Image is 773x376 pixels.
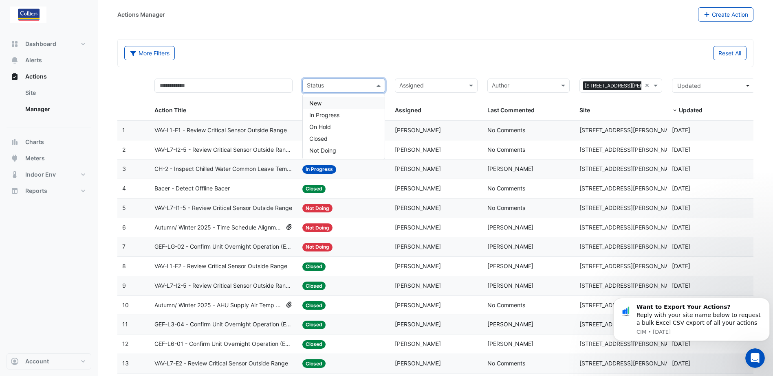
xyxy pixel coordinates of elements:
[745,348,765,368] iframe: Intercom live chat
[395,165,441,172] span: [PERSON_NAME]
[487,340,533,347] span: [PERSON_NAME]
[487,360,525,367] span: No Comments
[395,204,441,211] span: [PERSON_NAME]
[25,187,47,195] span: Reports
[124,46,175,60] button: More Filters
[395,224,441,231] span: [PERSON_NAME]
[579,243,679,250] span: [STREET_ADDRESS][PERSON_NAME]
[11,138,19,146] app-icon: Charts
[610,288,773,372] iframe: Intercom notifications message
[579,107,590,114] span: Site
[154,107,186,114] span: Action Title
[672,127,690,133] span: 2025-10-01T12:49:54.647
[11,171,19,179] app-icon: Indoor Env
[395,185,441,192] span: [PERSON_NAME]
[302,185,326,193] span: Closed
[25,72,47,81] span: Actions
[11,56,19,64] app-icon: Alerts
[309,111,339,118] span: In Progress
[309,147,336,154] span: Not Doing
[302,243,333,251] span: Not Doing
[122,127,125,133] span: 1
[154,164,293,174] span: CH-2 - Inspect Chilled Water Common Leave Temp Broken Sensor
[579,360,679,367] span: [STREET_ADDRESS][PERSON_NAME]
[122,146,126,153] span: 2
[25,171,56,179] span: Indoor Env
[154,145,293,155] span: VAV-L7-I2-5 - Review Critical Sensor Outside Range
[7,36,91,52] button: Dashboard
[154,359,288,368] span: VAV-L7-E2 - Review Critical Sensor Outside Range
[154,281,293,291] span: VAV-L7-I2-5 - Review Critical Sensor Outside Range
[487,321,533,328] span: [PERSON_NAME]
[154,301,282,310] span: Autumn/ Winter 2025 - AHU Supply Air Temp Reset [BEEP]
[122,282,126,289] span: 9
[154,339,293,349] span: GEF-L6-01 - Confirm Unit Overnight Operation (Energy Waste)
[309,135,328,142] span: Closed
[672,79,755,93] button: Updated
[487,107,535,114] span: Last Commented
[672,204,690,211] span: 2025-07-22T11:44:26.209
[302,165,336,174] span: In Progress
[487,127,525,133] span: No Comments
[302,359,326,368] span: Closed
[395,107,421,114] span: Assigned
[677,82,701,89] span: Updated
[25,138,44,146] span: Charts
[154,223,282,232] span: Autumn/ Winter 2025 - Time Schedule Alignment [BEEP]
[395,127,441,133] span: [PERSON_NAME]
[302,321,326,329] span: Closed
[579,165,679,172] span: [STREET_ADDRESS][PERSON_NAME]
[579,146,679,153] span: [STREET_ADDRESS][PERSON_NAME]
[583,81,674,90] span: [STREET_ADDRESS][PERSON_NAME]
[122,262,126,269] span: 8
[487,302,525,308] span: No Comments
[579,127,679,133] span: [STREET_ADDRESS][PERSON_NAME]
[154,262,287,271] span: VAV-L1-E2 - Review Critical Sensor Outside Range
[487,146,525,153] span: No Comments
[645,81,652,90] span: Clear
[309,100,322,107] span: New
[122,185,126,192] span: 4
[672,146,690,153] span: 2025-10-01T12:49:44.381
[154,203,292,213] span: VAV-L7-I1-5 - Review Critical Sensor Outside Range
[154,184,230,193] span: Bacer - Detect Offline Bacer
[7,166,91,183] button: Indoor Env
[679,107,703,114] span: Updated
[7,183,91,199] button: Reports
[122,302,129,308] span: 10
[579,340,679,347] span: [STREET_ADDRESS][PERSON_NAME]
[579,224,679,231] span: [STREET_ADDRESS][PERSON_NAME]
[487,204,525,211] span: No Comments
[579,282,679,289] span: [STREET_ADDRESS][PERSON_NAME]
[122,321,128,328] span: 11
[7,134,91,150] button: Charts
[395,360,441,367] span: [PERSON_NAME]
[395,262,441,269] span: [PERSON_NAME]
[154,242,293,251] span: GEF-LG-02 - Confirm Unit Overnight Operation (Energy Waste)
[25,357,49,365] span: Account
[122,360,129,367] span: 13
[672,243,690,250] span: 2025-07-17T15:33:39.673
[10,7,46,23] img: Company Logo
[302,340,326,349] span: Closed
[122,165,126,172] span: 3
[395,243,441,250] span: [PERSON_NAME]
[7,85,91,120] div: Actions
[395,146,441,153] span: [PERSON_NAME]
[19,101,91,117] a: Manager
[487,243,533,250] span: [PERSON_NAME]
[579,302,679,308] span: [STREET_ADDRESS][PERSON_NAME]
[11,40,19,48] app-icon: Dashboard
[7,52,91,68] button: Alerts
[154,320,293,329] span: GEF-L3-04 - Confirm Unit Overnight Operation (Energy Waste)
[117,10,165,19] div: Actions Manager
[395,321,441,328] span: [PERSON_NAME]
[303,94,385,160] div: Options List
[25,154,45,162] span: Meters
